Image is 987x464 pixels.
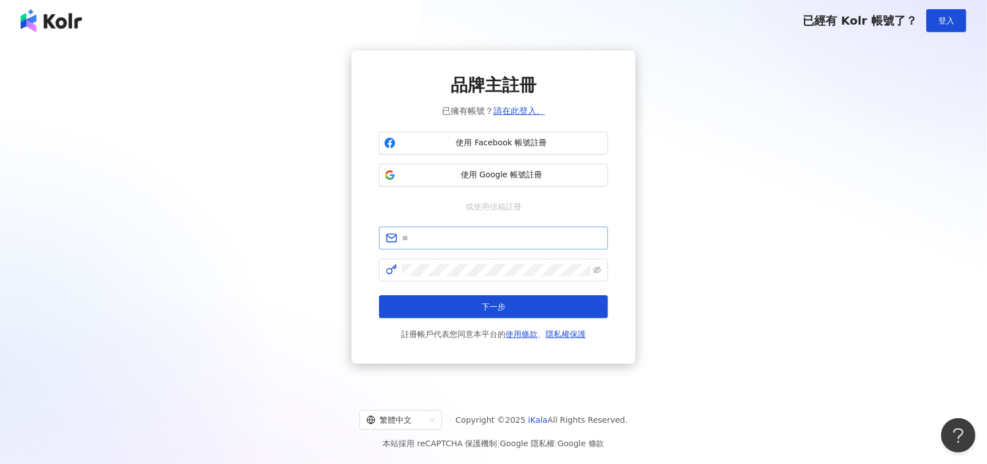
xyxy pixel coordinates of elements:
[379,132,608,154] button: 使用 Facebook 帳號註冊
[442,104,545,118] span: 已擁有帳號？
[451,73,536,97] span: 品牌主註冊
[493,106,545,116] a: 請在此登入。
[593,266,601,274] span: eye-invisible
[400,169,603,181] span: 使用 Google 帳號註冊
[546,330,586,339] a: 隱私權保護
[500,439,555,448] a: Google 隱私權
[366,411,425,429] div: 繁體中文
[528,415,548,425] a: iKala
[941,418,976,453] iframe: Help Scout Beacon - Open
[21,9,82,32] img: logo
[401,327,586,341] span: 註冊帳戶代表您同意本平台的 、
[379,295,608,318] button: 下一步
[558,439,605,448] a: Google 條款
[926,9,966,32] button: 登入
[506,330,538,339] a: 使用條款
[400,137,603,149] span: 使用 Facebook 帳號註冊
[938,16,954,25] span: 登入
[382,437,604,450] span: 本站採用 reCAPTCHA 保護機制
[379,164,608,187] button: 使用 Google 帳號註冊
[481,302,506,311] span: 下一步
[498,439,500,448] span: |
[456,413,628,427] span: Copyright © 2025 All Rights Reserved.
[457,200,530,213] span: 或使用信箱註冊
[803,14,917,27] span: 已經有 Kolr 帳號了？
[555,439,558,448] span: |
